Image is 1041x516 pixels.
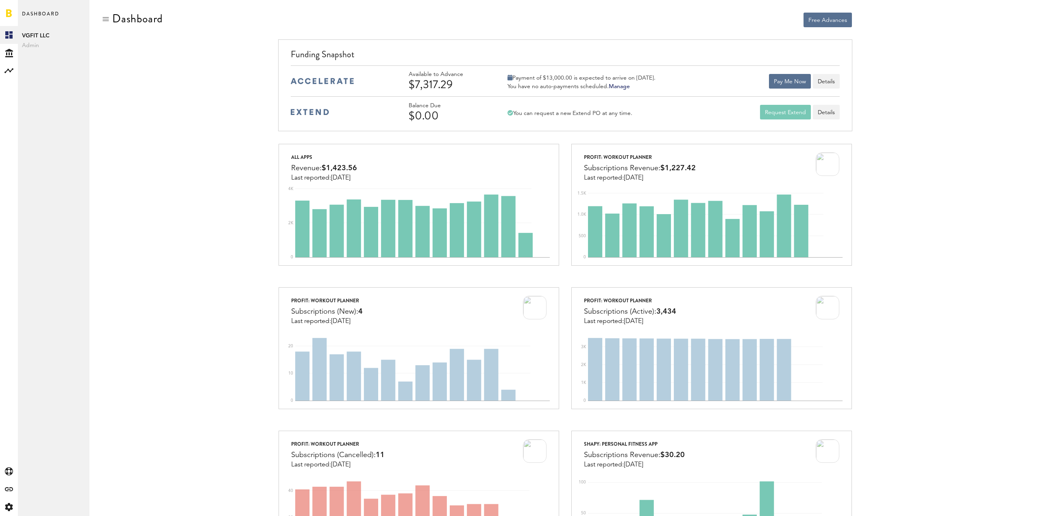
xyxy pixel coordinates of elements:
[624,318,643,325] span: [DATE]
[409,78,486,91] div: $7,317.29
[331,175,351,181] span: [DATE]
[656,308,676,315] span: 3,434
[291,255,293,259] text: 0
[577,191,586,195] text: 1.5K
[409,102,486,109] div: Balance Due
[584,439,685,449] div: Shapy: Personal Fitness App
[358,308,363,315] span: 4
[579,234,586,238] text: 500
[584,399,586,403] text: 0
[507,110,632,117] div: You can request a new Extend PO at any time.
[581,381,586,385] text: 1K
[577,212,586,217] text: 1.0K
[660,165,696,172] span: $1,227.42
[291,78,354,84] img: accelerate-medium-blue-logo.svg
[813,105,840,119] a: Details
[660,451,685,459] span: $30.20
[112,12,163,25] div: Dashboard
[584,306,676,318] div: Subscriptions (Active):
[291,296,363,306] div: ProFit: Workout Planner
[609,84,630,89] a: Manage
[507,83,656,90] div: You have no auto-payments scheduled.
[769,74,811,89] button: Pay Me Now
[584,255,586,259] text: 0
[579,481,586,485] text: 100
[291,461,385,468] div: Last reported:
[978,492,1033,512] iframe: Opens a widget where you can find more information
[584,449,685,461] div: Subscriptions Revenue:
[331,318,351,325] span: [DATE]
[288,371,293,375] text: 10
[760,105,811,119] button: Request Extend
[291,318,363,325] div: Last reported:
[291,439,385,449] div: ProFit: Workout Planner
[813,74,840,89] button: Details
[584,461,685,468] div: Last reported:
[409,71,486,78] div: Available to Advance
[291,162,357,174] div: Revenue:
[584,296,676,306] div: ProFit: Workout Planner
[291,109,329,115] img: extend-medium-blue-logo.svg
[331,462,351,468] span: [DATE]
[291,48,839,65] div: Funding Snapshot
[291,399,293,403] text: 0
[523,296,547,319] img: 100x100bb_jssXdTp.jpg
[376,451,385,459] span: 11
[288,344,293,348] text: 20
[584,174,696,182] div: Last reported:
[291,152,357,162] div: All apps
[816,152,839,176] img: 100x100bb_jssXdTp.jpg
[291,306,363,318] div: Subscriptions (New):
[816,296,839,319] img: 100x100bb_jssXdTp.jpg
[291,174,357,182] div: Last reported:
[409,109,486,122] div: $0.00
[624,175,643,181] span: [DATE]
[322,165,357,172] span: $1,423.56
[816,439,839,463] img: 100x100bb_UPPn20v.jpg
[22,41,85,50] span: Admin
[584,318,676,325] div: Last reported:
[507,74,656,82] div: Payment of $13,000.00 is expected to arrive on [DATE].
[22,31,85,41] span: VGFIT LLC
[581,345,586,349] text: 3K
[288,221,294,225] text: 2K
[291,449,385,461] div: Subscriptions (Cancelled):
[22,9,59,26] span: Dashboard
[584,162,696,174] div: Subscriptions Revenue:
[288,187,294,191] text: 4K
[624,462,643,468] span: [DATE]
[581,512,586,516] text: 50
[581,363,586,367] text: 2K
[804,13,852,27] button: Free Advances
[288,489,293,493] text: 40
[584,152,696,162] div: ProFit: Workout Planner
[523,439,547,463] img: 100x100bb_jssXdTp.jpg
